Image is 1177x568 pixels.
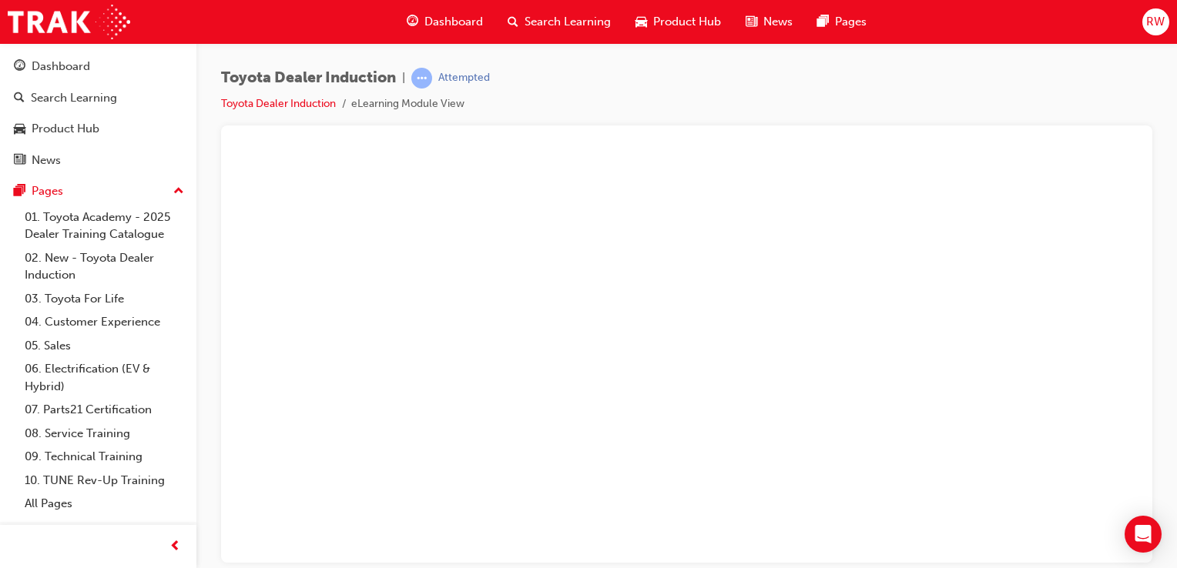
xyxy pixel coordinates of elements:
[653,13,721,31] span: Product Hub
[495,6,623,38] a: search-iconSearch Learning
[32,182,63,200] div: Pages
[6,49,190,177] button: DashboardSearch LearningProduct HubNews
[6,84,190,112] a: Search Learning
[18,334,190,358] a: 05. Sales
[32,152,61,169] div: News
[173,182,184,202] span: up-icon
[14,92,25,105] span: search-icon
[14,185,25,199] span: pages-icon
[18,469,190,493] a: 10. TUNE Rev-Up Training
[14,154,25,168] span: news-icon
[31,89,117,107] div: Search Learning
[221,69,396,87] span: Toyota Dealer Induction
[623,6,733,38] a: car-iconProduct Hub
[746,12,757,32] span: news-icon
[733,6,805,38] a: news-iconNews
[1146,13,1165,31] span: RW
[351,95,464,113] li: eLearning Module View
[6,146,190,175] a: News
[32,58,90,75] div: Dashboard
[6,177,190,205] button: Pages
[14,122,25,136] span: car-icon
[6,115,190,143] a: Product Hub
[169,537,181,556] span: prev-icon
[817,12,829,32] span: pages-icon
[525,13,611,31] span: Search Learning
[835,13,867,31] span: Pages
[18,310,190,334] a: 04. Customer Experience
[635,12,647,32] span: car-icon
[1125,516,1162,553] div: Open Intercom Messenger
[1142,8,1169,35] button: RW
[32,120,99,138] div: Product Hub
[438,71,490,85] div: Attempted
[508,12,518,32] span: search-icon
[411,68,432,89] span: learningRecordVerb_ATTEMPT-icon
[221,97,336,110] a: Toyota Dealer Induction
[18,492,190,516] a: All Pages
[6,52,190,81] a: Dashboard
[18,287,190,311] a: 03. Toyota For Life
[18,398,190,422] a: 07. Parts21 Certification
[407,12,418,32] span: guage-icon
[805,6,879,38] a: pages-iconPages
[8,5,130,39] img: Trak
[18,445,190,469] a: 09. Technical Training
[18,422,190,446] a: 08. Service Training
[402,69,405,87] span: |
[18,246,190,287] a: 02. New - Toyota Dealer Induction
[394,6,495,38] a: guage-iconDashboard
[18,205,190,246] a: 01. Toyota Academy - 2025 Dealer Training Catalogue
[424,13,483,31] span: Dashboard
[18,357,190,398] a: 06. Electrification (EV & Hybrid)
[14,60,25,74] span: guage-icon
[763,13,793,31] span: News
